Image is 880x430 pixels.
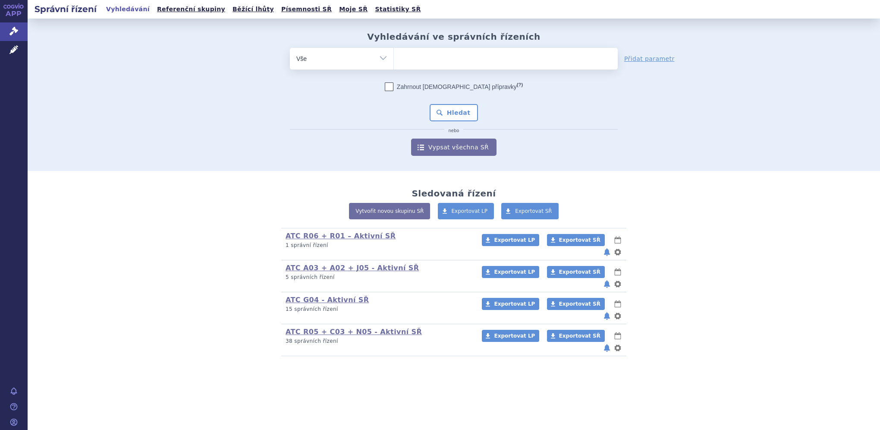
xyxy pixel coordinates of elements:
[482,330,539,342] a: Exportovat LP
[613,331,622,341] button: lhůty
[286,232,396,240] a: ATC R06 + R01 – Aktivní SŘ
[230,3,277,15] a: Běžící lhůty
[411,139,497,156] a: Vypsat všechna SŘ
[286,338,471,345] p: 38 správních řízení
[613,247,622,257] button: nastavení
[559,237,600,243] span: Exportovat SŘ
[494,237,535,243] span: Exportovat LP
[547,266,605,278] a: Exportovat SŘ
[286,296,369,304] a: ATC G04 - Aktivní SŘ
[613,343,622,353] button: nastavení
[367,32,541,42] h2: Vyhledávání ve správních řízeních
[372,3,423,15] a: Statistiky SŘ
[349,203,430,219] a: Vytvořit novou skupinu SŘ
[444,128,464,133] i: nebo
[482,234,539,246] a: Exportovat LP
[547,234,605,246] a: Exportovat SŘ
[547,298,605,310] a: Exportovat SŘ
[613,267,622,277] button: lhůty
[385,82,523,91] label: Zahrnout [DEMOGRAPHIC_DATA] přípravky
[286,242,471,249] p: 1 správní řízení
[559,301,600,307] span: Exportovat SŘ
[547,330,605,342] a: Exportovat SŘ
[494,301,535,307] span: Exportovat LP
[501,203,559,219] a: Exportovat SŘ
[515,208,552,214] span: Exportovat SŘ
[154,3,228,15] a: Referenční skupiny
[336,3,370,15] a: Moje SŘ
[412,188,496,199] h2: Sledovaná řízení
[559,333,600,339] span: Exportovat SŘ
[613,299,622,309] button: lhůty
[613,235,622,245] button: lhůty
[613,311,622,321] button: nastavení
[286,264,419,272] a: ATC A03 + A02 + J05 - Aktivní SŘ
[603,279,611,289] button: notifikace
[430,104,478,121] button: Hledat
[482,266,539,278] a: Exportovat LP
[494,333,535,339] span: Exportovat LP
[603,247,611,257] button: notifikace
[559,269,600,275] span: Exportovat SŘ
[286,306,471,313] p: 15 správních řízení
[603,343,611,353] button: notifikace
[613,279,622,289] button: nastavení
[104,3,152,15] a: Vyhledávání
[286,274,471,281] p: 5 správních řízení
[452,208,488,214] span: Exportovat LP
[286,328,422,336] a: ATC R05 + C03 + N05 - Aktivní SŘ
[438,203,494,219] a: Exportovat LP
[624,54,675,63] a: Přidat parametr
[482,298,539,310] a: Exportovat LP
[279,3,334,15] a: Písemnosti SŘ
[28,3,104,15] h2: Správní řízení
[517,82,523,88] abbr: (?)
[494,269,535,275] span: Exportovat LP
[603,311,611,321] button: notifikace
